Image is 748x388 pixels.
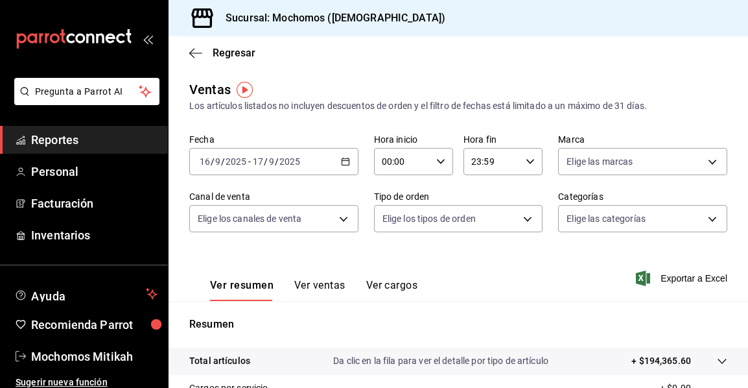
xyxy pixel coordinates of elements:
[567,212,646,225] span: Elige las categorías
[558,135,727,144] label: Marca
[366,279,418,301] button: Ver cargos
[31,348,158,365] span: Mochomos Mitikah
[275,156,279,167] span: /
[638,271,727,286] button: Exportar a Excel
[199,156,211,167] input: --
[374,135,453,144] label: Hora inicio
[279,156,301,167] input: ----
[189,354,250,368] p: Total artículos
[264,156,268,167] span: /
[198,212,301,225] span: Elige los canales de venta
[189,47,255,59] button: Regresar
[189,135,358,144] label: Fecha
[567,155,633,168] span: Elige las marcas
[31,316,158,333] span: Recomienda Parrot
[215,10,445,26] h3: Sucursal: Mochomos ([DEMOGRAPHIC_DATA])
[210,279,417,301] div: navigation tabs
[31,195,158,212] span: Facturación
[463,135,543,144] label: Hora fin
[248,156,251,167] span: -
[631,354,691,368] p: + $194,365.60
[189,192,358,201] label: Canal de venta
[31,226,158,244] span: Inventarios
[558,192,727,201] label: Categorías
[143,34,153,44] button: open_drawer_menu
[189,99,727,113] div: Los artículos listados no incluyen descuentos de orden y el filtro de fechas está limitado a un m...
[9,94,159,108] a: Pregunta a Parrot AI
[237,82,253,98] img: Tooltip marker
[31,131,158,149] span: Reportes
[210,279,274,301] button: Ver resumen
[35,85,139,99] span: Pregunta a Parrot AI
[189,317,727,332] p: Resumen
[189,80,231,99] div: Ventas
[14,78,159,105] button: Pregunta a Parrot AI
[374,192,543,201] label: Tipo de orden
[31,286,141,302] span: Ayuda
[225,156,247,167] input: ----
[294,279,345,301] button: Ver ventas
[31,163,158,180] span: Personal
[333,354,548,368] p: Da clic en la fila para ver el detalle por tipo de artículo
[213,47,255,59] span: Regresar
[221,156,225,167] span: /
[268,156,275,167] input: --
[252,156,264,167] input: --
[382,212,476,225] span: Elige los tipos de orden
[211,156,215,167] span: /
[215,156,221,167] input: --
